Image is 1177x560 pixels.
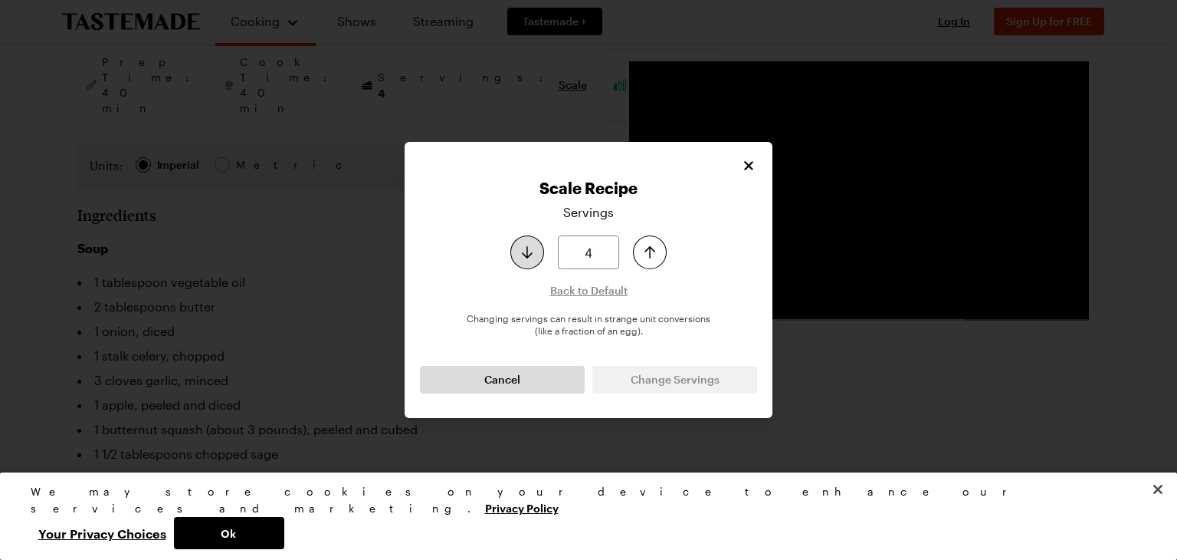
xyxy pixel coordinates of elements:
div: We may store cookies on your device to enhance our services and marketing. [31,483,1134,517]
button: Decrease serving size by one [510,236,544,269]
div: Privacy [31,483,1134,549]
button: Close [740,157,757,174]
span: Back to Default [550,283,628,298]
a: More information about your privacy, opens in a new tab [485,500,559,515]
p: Servings [563,203,614,222]
button: Ok [174,517,284,549]
button: Your Privacy Choices [31,517,174,549]
button: Cancel [420,366,585,394]
button: Increase serving size by one [633,236,667,269]
button: Close [1141,473,1175,506]
span: Cancel [484,372,520,387]
h2: Scale Recipe [420,179,757,197]
p: Changing servings can result in strange unit conversions (like a fraction of an egg). [420,312,757,337]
